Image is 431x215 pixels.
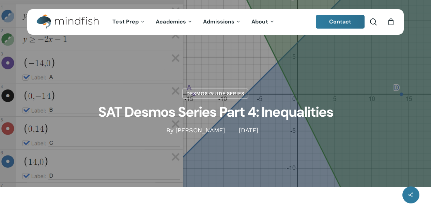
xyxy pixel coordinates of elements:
header: Main Menu [27,9,404,35]
a: [PERSON_NAME] [175,127,225,134]
a: Cart [387,18,395,26]
span: Test Prep [112,18,139,25]
span: Contact [329,18,352,25]
a: Admissions [198,19,246,25]
h1: SAT Desmos Series Part 4: Inequalities [45,99,386,126]
a: Test Prep [107,19,151,25]
span: By [166,128,173,133]
span: Admissions [203,18,234,25]
span: Academics [156,18,186,25]
a: About [246,19,280,25]
span: [DATE] [232,128,265,133]
nav: Main Menu [107,9,280,35]
span: About [251,18,268,25]
a: Contact [316,15,365,29]
a: Desmos Guide Series [182,88,248,99]
a: Academics [151,19,198,25]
